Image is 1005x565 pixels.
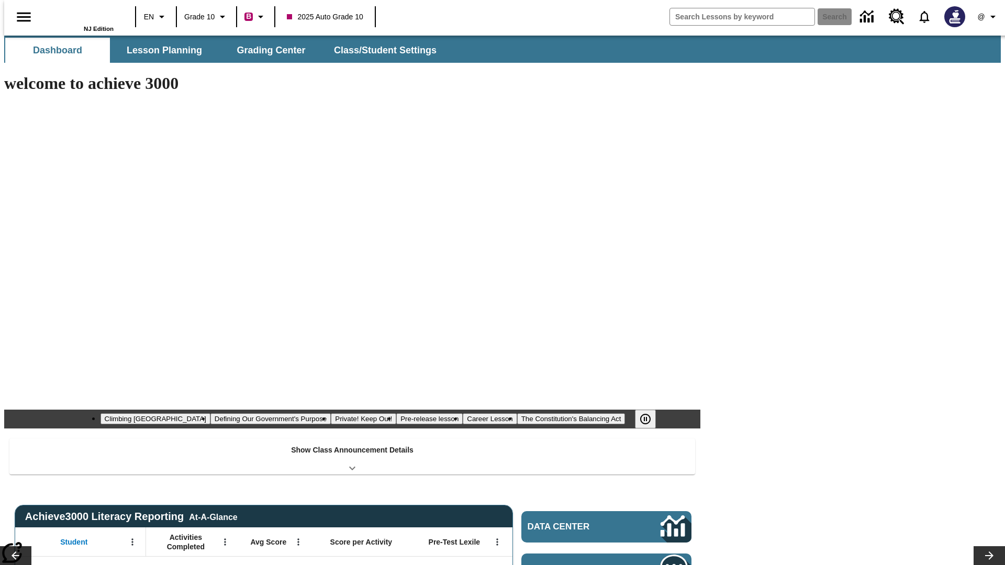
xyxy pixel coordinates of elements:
[971,7,1005,26] button: Profile/Settings
[139,7,173,26] button: Language: EN, Select a language
[144,12,154,22] span: EN
[4,38,446,63] div: SubNavbar
[33,44,82,56] span: Dashboard
[489,534,505,550] button: Open Menu
[911,3,938,30] a: Notifications
[635,410,666,428] div: Pause
[326,38,445,63] button: Class/Student Settings
[151,533,220,551] span: Activities Completed
[521,511,691,543] a: Data Center
[944,6,965,27] img: Avatar
[938,3,971,30] button: Select a new avatar
[250,537,286,547] span: Avg Score
[8,2,39,32] button: Open side menu
[517,413,626,424] button: Slide 6 The Constitution's Balancing Act
[127,44,202,56] span: Lesson Planning
[112,38,217,63] button: Lesson Planning
[331,413,396,424] button: Slide 3 Private! Keep Out!
[84,26,114,32] span: NJ Edition
[46,5,114,26] a: Home
[977,12,985,22] span: @
[330,537,393,547] span: Score per Activity
[246,10,251,23] span: B
[883,3,911,31] a: Resource Center, Will open in new tab
[217,534,233,550] button: Open Menu
[46,4,114,32] div: Home
[4,36,1001,63] div: SubNavbar
[237,44,305,56] span: Grading Center
[125,534,140,550] button: Open Menu
[210,413,331,424] button: Slide 2 Defining Our Government's Purpose
[219,38,323,63] button: Grading Center
[291,534,306,550] button: Open Menu
[463,413,517,424] button: Slide 5 Career Lesson
[100,413,210,424] button: Slide 1 Climbing Mount Tai
[334,44,437,56] span: Class/Student Settings
[5,38,110,63] button: Dashboard
[528,522,626,532] span: Data Center
[396,413,463,424] button: Slide 4 Pre-release lesson
[670,8,814,25] input: search field
[287,12,363,22] span: 2025 Auto Grade 10
[974,546,1005,565] button: Lesson carousel, Next
[635,410,656,428] button: Pause
[60,537,87,547] span: Student
[180,7,233,26] button: Grade: Grade 10, Select a grade
[854,3,883,31] a: Data Center
[184,12,215,22] span: Grade 10
[240,7,271,26] button: Boost Class color is violet red. Change class color
[9,438,695,474] div: Show Class Announcement Details
[291,445,414,456] p: Show Class Announcement Details
[25,511,238,523] span: Achieve3000 Literacy Reporting
[189,511,237,522] div: At-A-Glance
[4,74,700,93] h1: welcome to achieve 3000
[429,537,481,547] span: Pre-Test Lexile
